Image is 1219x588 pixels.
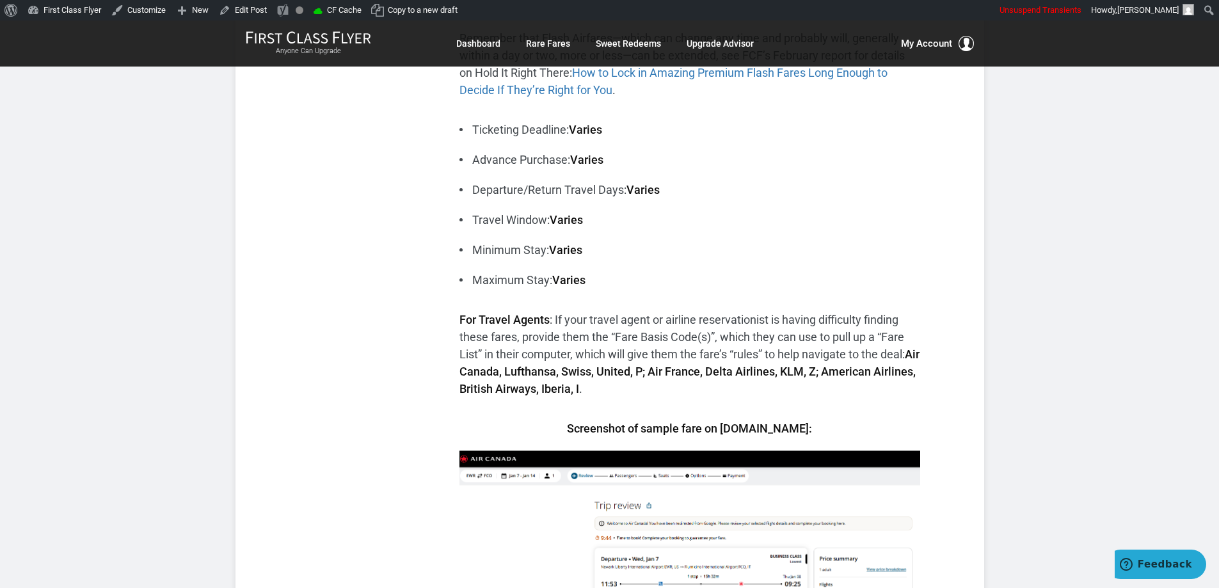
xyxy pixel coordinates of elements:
a: First Class FlyerAnyone Can Upgrade [246,31,371,56]
span: My Account [901,36,952,51]
img: First Class Flyer [246,31,371,44]
strong: Air Canada, Lufthansa, Swiss, United, P; Air France, Delta Airlines, KLM, Z; American Airlines, B... [459,347,920,395]
strong: Varies [552,273,586,287]
iframe: Opens a widget where you can find more information [1115,550,1206,582]
li: Ticketing Deadline: [459,121,920,138]
strong: For Travel Agents [459,313,550,326]
li: Departure/Return Travel Days: [459,181,920,198]
span: Unsuspend Transients [1000,5,1081,15]
li: Maximum Stay: [459,271,920,289]
button: My Account [901,36,974,51]
strong: Varies [626,183,660,196]
li: Travel Window: [459,211,920,228]
strong: Varies [569,123,602,136]
a: Upgrade Advisor [687,32,754,55]
strong: Screenshot of sample fare on [DOMAIN_NAME]: [567,422,812,435]
li: Advance Purchase: [459,151,920,168]
strong: Varies [570,153,603,166]
a: Sweet Redeems [596,32,661,55]
a: Dashboard [456,32,500,55]
li: Minimum Stay: [459,241,920,258]
a: How to Lock in Amazing Premium Flash Fares Long Enough to Decide If They’re Right for You [459,66,888,97]
strong: Varies [550,213,583,226]
span: [PERSON_NAME] [1117,5,1179,15]
p: : If your travel agent or airline reservationist is having difficulty finding these fares, provid... [459,311,920,397]
small: Anyone Can Upgrade [246,47,371,56]
a: Rare Fares [526,32,570,55]
strong: Varies [549,243,582,257]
